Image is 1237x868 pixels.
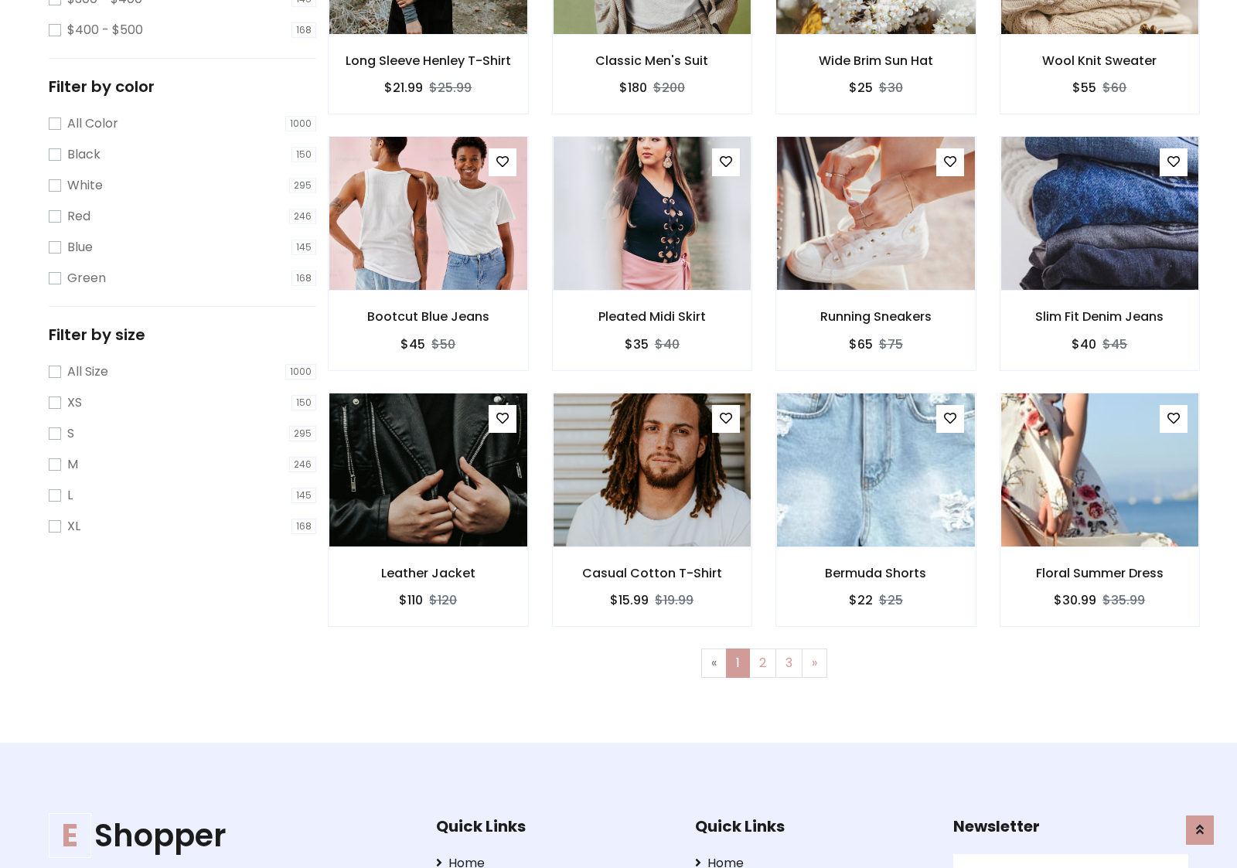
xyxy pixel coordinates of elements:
[285,364,316,380] span: 1000
[849,337,873,352] h6: $65
[291,395,316,410] span: 150
[291,240,316,255] span: 145
[67,393,82,412] label: XS
[653,79,685,97] del: $200
[329,53,528,68] h6: Long Sleeve Henley T-Shirt
[953,817,1188,836] h5: Newsletter
[289,209,316,224] span: 246
[49,325,316,344] h5: Filter by size
[655,335,680,353] del: $40
[49,817,387,854] a: EShopper
[776,566,976,580] h6: Bermuda Shorts
[49,77,316,96] h5: Filter by color
[879,79,903,97] del: $30
[67,424,74,443] label: S
[1102,335,1127,353] del: $45
[67,238,93,257] label: Blue
[436,817,671,836] h5: Quick Links
[775,648,803,678] a: 3
[1000,566,1200,580] h6: Floral Summer Dress
[726,648,750,678] a: 1
[553,309,752,324] h6: Pleated Midi Skirt
[384,80,423,95] h6: $21.99
[619,80,647,95] h6: $180
[67,114,118,133] label: All Color
[655,591,693,609] del: $19.99
[1102,79,1126,97] del: $60
[802,648,827,678] a: Next
[67,176,103,195] label: White
[67,363,108,381] label: All Size
[67,207,90,226] label: Red
[776,53,976,68] h6: Wide Brim Sun Hat
[553,53,752,68] h6: Classic Men's Suit
[67,455,78,474] label: M
[329,309,528,324] h6: Bootcut Blue Jeans
[429,591,457,609] del: $120
[695,817,930,836] h5: Quick Links
[749,648,776,678] a: 2
[291,147,316,162] span: 150
[291,519,316,534] span: 168
[1000,53,1200,68] h6: Wool Knit Sweater
[291,22,316,38] span: 168
[285,116,316,131] span: 1000
[289,178,316,193] span: 295
[879,591,903,609] del: $25
[1072,80,1096,95] h6: $55
[289,457,316,472] span: 246
[49,817,387,854] h1: Shopper
[1000,309,1200,324] h6: Slim Fit Denim Jeans
[67,486,73,505] label: L
[399,593,423,608] h6: $110
[400,337,425,352] h6: $45
[849,80,873,95] h6: $25
[1054,593,1096,608] h6: $30.99
[812,654,817,672] span: »
[429,79,472,97] del: $25.99
[329,566,528,580] h6: Leather Jacket
[431,335,455,353] del: $50
[610,593,649,608] h6: $15.99
[67,517,80,536] label: XL
[67,269,106,288] label: Green
[776,309,976,324] h6: Running Sneakers
[67,145,101,164] label: Black
[339,648,1188,678] nav: Page navigation
[67,21,143,39] label: $400 - $500
[1102,591,1145,609] del: $35.99
[553,566,752,580] h6: Casual Cotton T-Shirt
[291,271,316,286] span: 168
[1072,337,1096,352] h6: $40
[291,488,316,503] span: 145
[849,593,873,608] h6: $22
[49,813,91,858] span: E
[625,337,649,352] h6: $35
[879,335,903,353] del: $75
[289,426,316,441] span: 295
